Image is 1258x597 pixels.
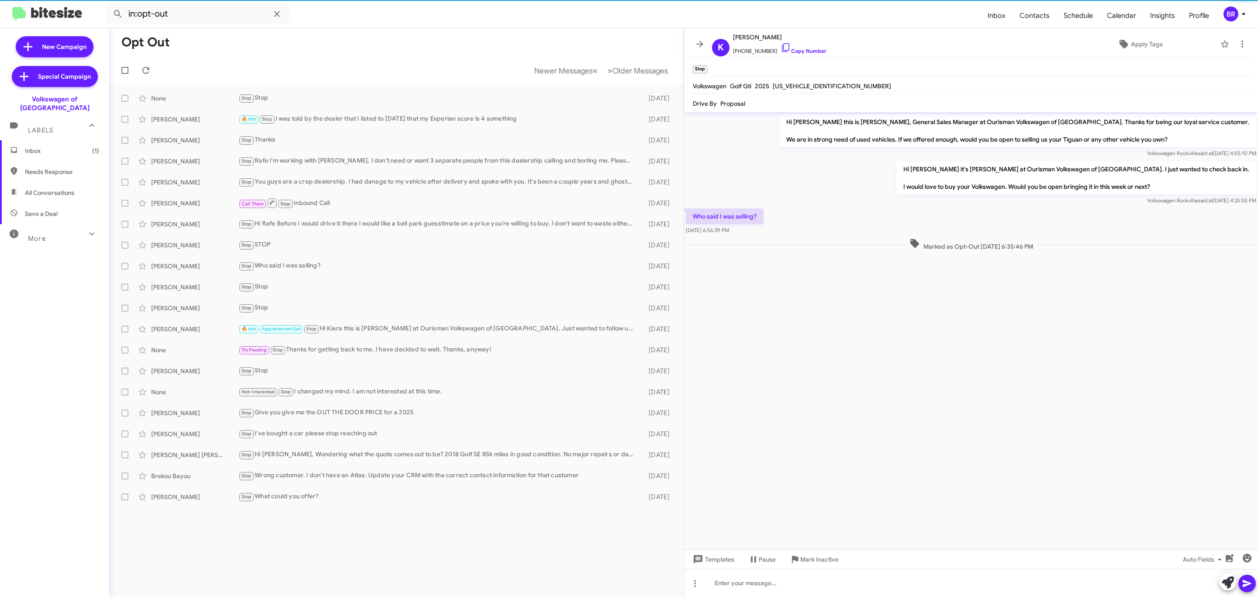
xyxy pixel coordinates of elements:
div: None [151,388,238,396]
div: Stop [238,366,637,376]
button: BR [1216,7,1248,21]
small: Stop [693,66,707,73]
div: Brekou Bayou [151,472,238,480]
a: Copy Number [781,48,826,54]
div: [PERSON_NAME] [PERSON_NAME] [151,451,238,459]
span: Stop [242,368,252,374]
div: Rafe I'm working with [PERSON_NAME]. I don't need or want 3 separate people from this dealership ... [238,156,637,166]
span: (1) [92,146,99,155]
div: STOP [238,240,637,250]
span: Insights [1143,3,1182,28]
div: [PERSON_NAME] [151,283,238,292]
span: Stop [242,473,252,479]
span: Apply Tags [1131,36,1163,52]
a: Special Campaign [12,66,98,87]
span: Contacts [1013,3,1057,28]
h1: Opt Out [121,35,170,49]
span: Stop [242,158,252,164]
div: Stop [238,93,637,103]
span: Golf Gti [730,82,751,90]
span: More [28,235,46,243]
p: Hi [PERSON_NAME] this is [PERSON_NAME], General Sales Manager at Ourisman Volkswagen of [GEOGRAPH... [779,114,1256,147]
div: None [151,94,238,103]
div: Hi Kiera this is [PERSON_NAME] at Ourisman Volkswagen of [GEOGRAPHIC_DATA]. Just wanted to follow... [238,324,637,334]
span: [PERSON_NAME] [733,32,826,42]
div: [DATE] [637,157,677,166]
div: [DATE] [637,178,677,187]
div: [DATE] [637,451,677,459]
div: [DATE] [637,304,677,312]
span: Profile [1182,3,1216,28]
span: Stop [273,347,283,353]
span: Not-Interested [242,389,275,395]
div: [DATE] [637,241,677,250]
span: Pause [759,552,776,567]
div: [PERSON_NAME] [151,115,238,124]
span: Stop [281,389,291,395]
span: [PHONE_NUMBER] [733,42,826,56]
div: [DATE] [637,94,677,103]
div: Hi [PERSON_NAME], Wondering what the quote comes out to be? 2018 Golf SE 85k miles in good condit... [238,450,637,460]
button: Pause [741,552,783,567]
a: Inbox [981,3,1013,28]
span: Proposal [720,100,745,108]
span: New Campaign [42,42,86,51]
span: said at [1198,197,1213,204]
div: [DATE] [637,388,677,396]
span: Volkswagen [693,82,726,90]
span: Stop [242,410,252,416]
span: [DATE] 6:56:39 PM [686,227,729,233]
div: [PERSON_NAME] [151,430,238,438]
span: 🔥 Hot [242,326,256,332]
div: [DATE] [637,493,677,501]
div: [DATE] [637,325,677,333]
button: Templates [684,552,741,567]
a: Calendar [1100,3,1143,28]
div: [PERSON_NAME] [151,367,238,375]
span: K [718,41,724,55]
button: Mark Inactive [783,552,846,567]
span: Special Campaign [38,72,91,81]
div: [PERSON_NAME] [151,325,238,333]
a: Schedule [1057,3,1100,28]
span: Stop [242,263,252,269]
div: I changed my mind. I am not interested at this time. [238,387,637,397]
div: [PERSON_NAME] [151,178,238,187]
span: Stop [242,305,252,311]
span: Stop [242,137,252,143]
div: Thanks [238,135,637,145]
button: Auto Fields [1176,552,1232,567]
span: Drive By [693,100,717,108]
div: [DATE] [637,136,677,145]
span: Stop [242,431,252,437]
span: Appointment Set [262,326,301,332]
span: Stop [242,242,252,248]
span: All Conversations [25,188,74,197]
span: » [608,65,612,76]
p: Who said I was selling? [686,208,764,224]
span: Mark Inactive [800,552,839,567]
span: Try Pausing [242,347,267,353]
div: [DATE] [637,283,677,292]
span: Stop [242,494,252,500]
span: [US_VEHICLE_IDENTIFICATION_NUMBER] [773,82,891,90]
p: Hi [PERSON_NAME] it's [PERSON_NAME] at Ourisman Volkswagen of [GEOGRAPHIC_DATA]. I just wanted to... [896,161,1256,194]
div: [PERSON_NAME] [151,304,238,312]
div: Stop [238,303,637,313]
div: [PERSON_NAME] [151,157,238,166]
span: Marked as Opt-Out [DATE] 6:35:46 PM [906,238,1037,251]
button: Next [602,62,673,80]
div: Stop [238,282,637,292]
div: I was told by the dealer that I listed to [DATE] that my Experian score is 4 something [238,114,637,124]
div: You guys are a crap dealership. I had danage to my vehicle after delivery and spoke with you. It'... [238,177,637,187]
div: [PERSON_NAME] [151,136,238,145]
span: Stop [242,221,252,227]
div: Inbound Call [238,198,637,208]
a: New Campaign [16,36,93,57]
div: Give you give me the OUT THE DOOR PRICE for a 2025 [238,408,637,418]
span: Stop [242,452,252,458]
span: Stop [306,326,317,332]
